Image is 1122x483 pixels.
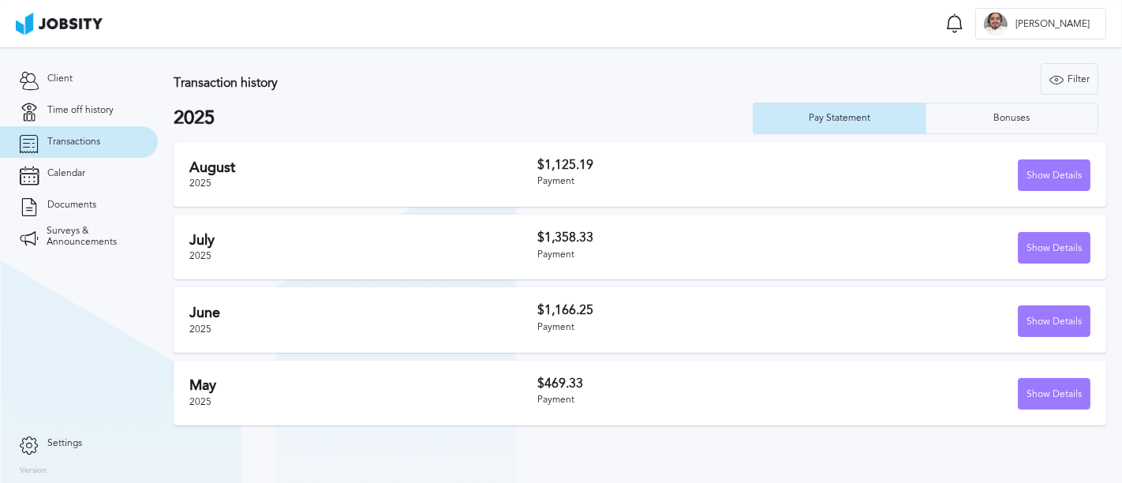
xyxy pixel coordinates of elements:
h2: June [189,305,537,321]
button: Filter [1041,63,1098,95]
button: Show Details [1018,378,1090,410]
h3: $469.33 [537,376,814,391]
span: 2025 [189,396,211,407]
button: Show Details [1018,159,1090,191]
label: Version: [20,466,49,476]
div: Show Details [1019,306,1090,338]
h2: July [189,232,537,249]
button: Bonuses [926,103,1098,134]
h3: $1,125.19 [537,158,814,172]
h2: 2025 [174,107,753,129]
span: Settings [47,438,82,449]
span: Time off history [47,105,114,116]
span: 2025 [189,178,211,189]
div: Payment [537,249,814,260]
span: [PERSON_NAME] [1008,19,1098,30]
div: D [984,13,1008,36]
span: 2025 [189,250,211,261]
button: D[PERSON_NAME] [975,8,1106,39]
span: Calendar [47,168,85,179]
button: Pay Statement [753,103,926,134]
div: Show Details [1019,160,1090,192]
span: Transactions [47,137,100,148]
h2: August [189,159,537,176]
span: Documents [47,200,96,211]
div: Payment [537,176,814,187]
button: Show Details [1018,232,1090,264]
div: Show Details [1019,233,1090,264]
div: Show Details [1019,379,1090,410]
div: Filter [1042,64,1098,95]
span: 2025 [189,324,211,335]
span: Client [47,73,73,84]
h2: May [189,377,537,394]
img: ab4bad089aa723f57921c736e9817d99.png [16,13,103,35]
div: Payment [537,395,814,406]
div: Pay Statement [801,113,878,124]
span: Surveys & Announcements [47,226,138,248]
h3: $1,166.25 [537,303,814,317]
h3: $1,358.33 [537,230,814,245]
button: Show Details [1018,305,1090,337]
div: Bonuses [985,113,1038,124]
h3: Transaction history [174,76,679,90]
div: Payment [537,322,814,333]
